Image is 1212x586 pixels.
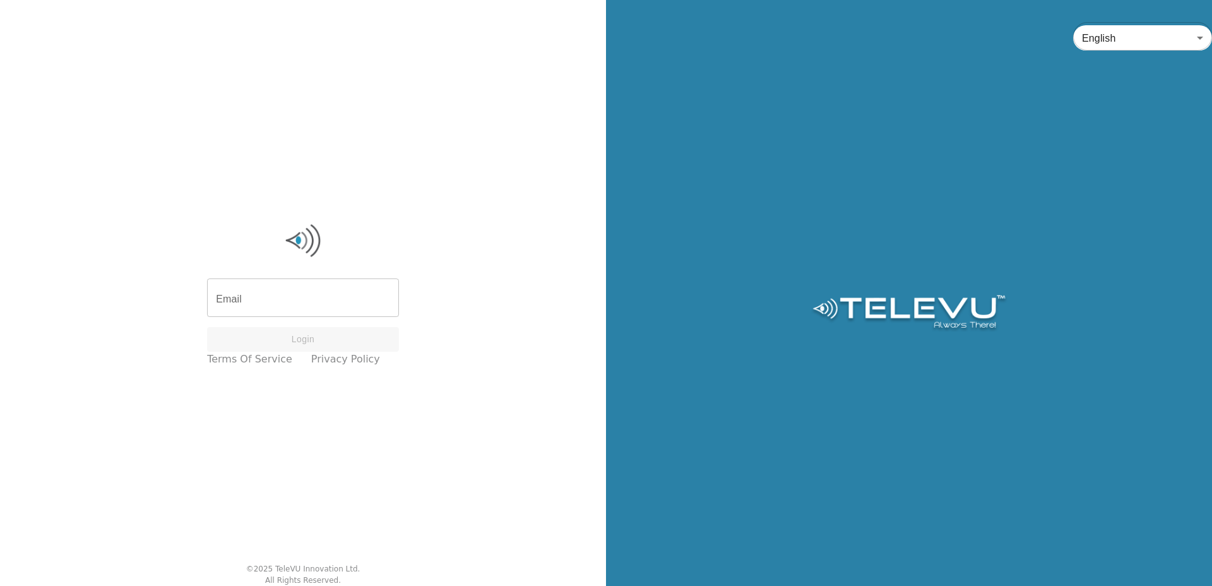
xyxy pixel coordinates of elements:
img: Logo [207,222,399,260]
div: All Rights Reserved. [265,575,341,586]
a: Privacy Policy [311,352,380,367]
a: Terms of Service [207,352,292,367]
div: © 2025 TeleVU Innovation Ltd. [246,563,360,575]
div: English [1073,20,1212,56]
img: Logo [811,295,1007,333]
